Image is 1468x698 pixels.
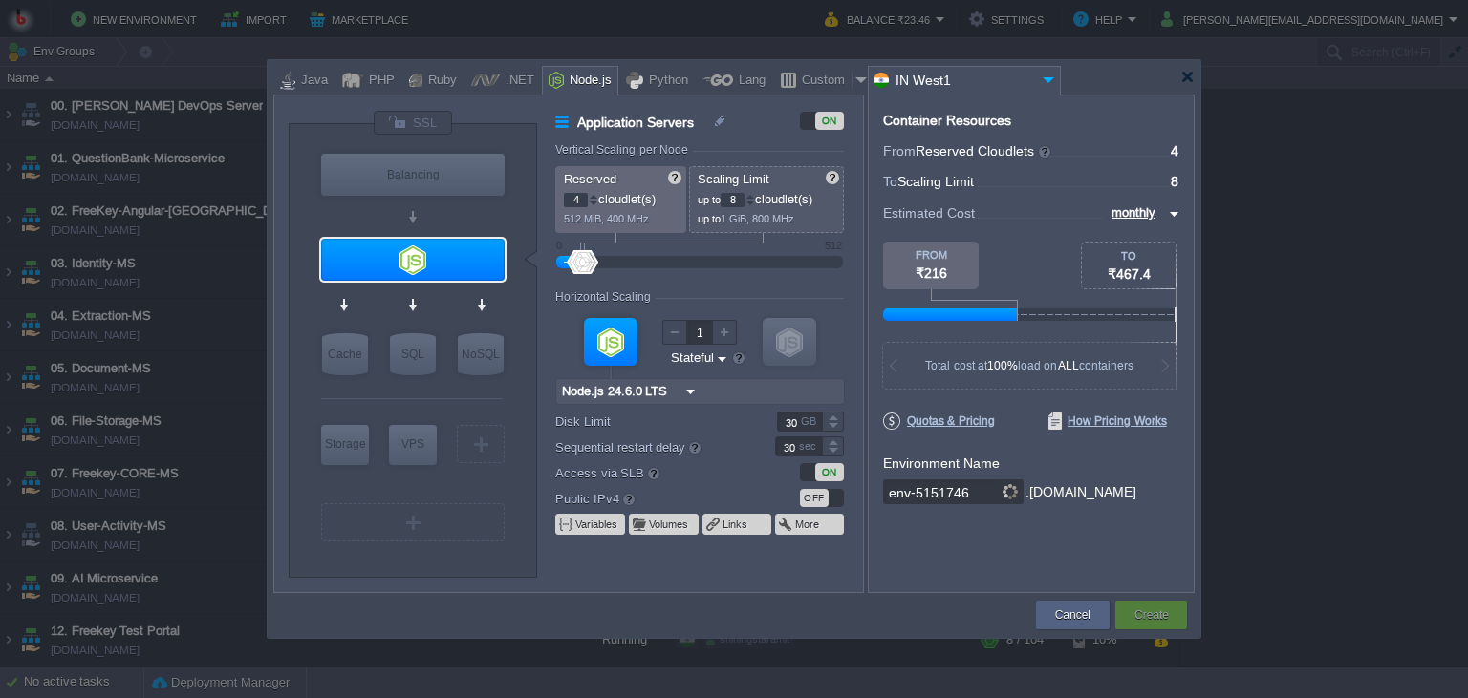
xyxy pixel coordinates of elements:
[815,463,844,481] div: ON
[321,425,369,463] div: Storage
[883,143,916,159] span: From
[555,143,693,157] div: Vertical Scaling per Node
[1055,605,1090,624] button: Cancel
[458,333,504,375] div: NoSQL
[321,154,505,196] div: Balancing
[564,67,612,95] div: Node.js
[555,436,749,457] label: Sequential restart delay
[916,143,1052,159] span: Reserved Cloudlets
[643,67,688,95] div: Python
[698,194,721,205] span: up to
[555,462,749,483] label: Access via SLB
[698,172,769,186] span: Scaling Limit
[883,114,1011,128] div: Container Resources
[555,412,749,432] label: Disk Limit
[321,503,505,541] div: Create New Layer
[649,517,690,532] button: Volumes
[698,213,721,224] span: up to
[1025,479,1136,505] div: .[DOMAIN_NAME]
[800,489,829,507] div: OFF
[556,240,562,251] div: 0
[883,174,897,189] span: To
[555,488,749,509] label: Public IPv4
[555,290,656,304] div: Horizontal Scaling
[457,425,505,463] div: Create New Layer
[1048,412,1167,430] span: How Pricing Works
[322,333,368,375] div: Cache
[321,425,369,465] div: Storage Containers
[795,517,821,532] button: More
[883,202,975,223] span: Estimated Cost
[897,174,974,189] span: Scaling Limit
[575,517,619,532] button: Variables
[801,412,820,431] div: GB
[500,67,534,95] div: .NET
[363,67,395,95] div: PHP
[390,333,436,375] div: SQL Databases
[815,112,844,130] div: ON
[916,265,947,281] span: ₹216
[390,333,436,375] div: SQL
[723,517,749,532] button: Links
[883,412,995,430] span: Quotas & Pricing
[321,154,505,196] div: Load Balancer
[295,67,328,95] div: Java
[698,187,837,207] p: cloudlet(s)
[796,67,852,95] div: Custom
[389,425,437,463] div: VPS
[389,425,437,465] div: Elastic VPS
[1082,250,1176,262] div: TO
[883,455,1000,471] label: Environment Name
[321,239,505,281] div: Application Servers
[721,213,794,224] span: 1 GiB, 800 MHz
[799,437,820,455] div: sec
[458,333,504,375] div: NoSQL Databases
[1171,174,1178,189] span: 8
[564,172,616,186] span: Reserved
[422,67,457,95] div: Ruby
[564,187,680,207] p: cloudlet(s)
[883,249,979,261] div: FROM
[1108,266,1151,282] span: ₹467.4
[1134,605,1169,624] button: Create
[1171,143,1178,159] span: 4
[825,240,842,251] div: 512
[733,67,766,95] div: Lang
[564,213,649,224] span: 512 MiB, 400 MHz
